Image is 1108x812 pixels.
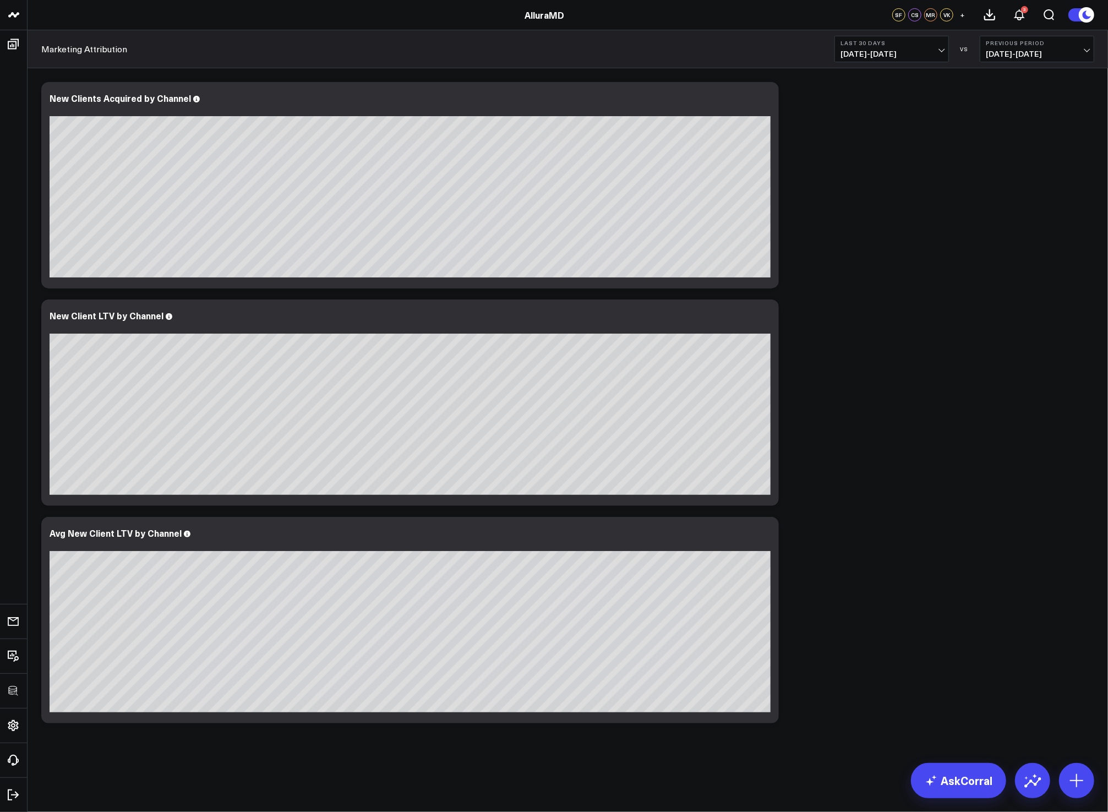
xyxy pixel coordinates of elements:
[50,309,163,321] div: New Client LTV by Channel
[954,46,974,52] div: VS
[924,8,937,21] div: MR
[986,50,1088,58] span: [DATE] - [DATE]
[911,763,1006,798] a: AskCorral
[50,92,191,104] div: New Clients Acquired by Channel
[834,36,949,62] button: Last 30 Days[DATE]-[DATE]
[940,8,953,21] div: VK
[50,527,182,539] div: Avg New Client LTV by Channel
[980,36,1094,62] button: Previous Period[DATE]-[DATE]
[960,11,965,19] span: +
[986,40,1088,46] b: Previous Period
[525,9,564,21] a: AlluraMD
[956,8,969,21] button: +
[892,8,905,21] div: SF
[1021,6,1028,13] div: 3
[908,8,921,21] div: CS
[840,40,943,46] b: Last 30 Days
[41,43,127,55] a: Marketing Attribution
[840,50,943,58] span: [DATE] - [DATE]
